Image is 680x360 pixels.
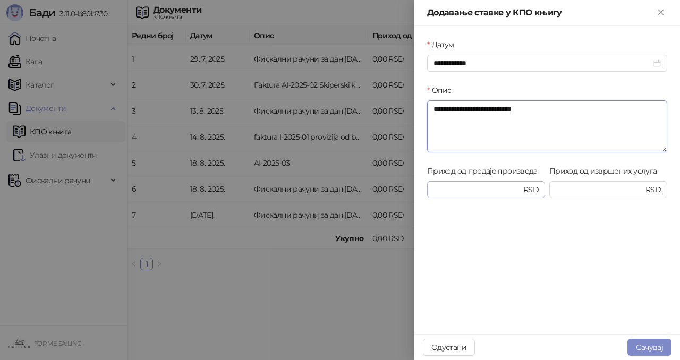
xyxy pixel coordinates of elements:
input: Приход од извршених услуга [556,184,643,195]
button: Сачувај [627,339,671,356]
span: RSD [523,184,539,195]
span: RSD [645,184,661,195]
div: Додавање ставке у КПО књигу [427,6,654,19]
label: Приход од продаје производа [427,165,544,177]
button: Одустани [423,339,475,356]
label: Опис [427,84,458,96]
input: Датум [433,57,651,69]
textarea: Опис [427,100,667,152]
label: Датум [427,39,461,50]
input: Приход од продаје производа [433,184,521,195]
button: Close [654,6,667,19]
label: Приход од извршених услуга [549,165,664,177]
